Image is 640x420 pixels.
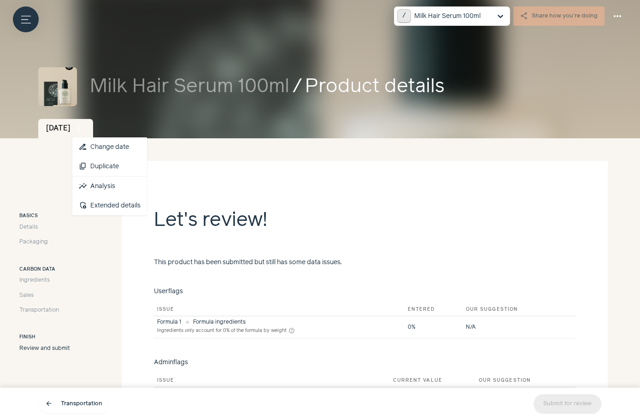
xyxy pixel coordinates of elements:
[19,238,70,246] a: Packaging
[305,72,602,101] span: Product details
[154,358,575,367] h3: Admin flags
[72,122,85,135] button: more_vert
[19,344,70,353] a: Review and submit
[405,303,463,316] th: Entered
[19,223,38,231] span: Details
[79,182,87,190] span: insights
[38,119,94,138] div: [DATE]
[19,213,70,220] h3: Basics
[608,6,627,26] button: more_horiz
[19,306,59,314] span: Transportation
[79,201,87,210] span: admin_panel_settings
[45,400,53,408] span: arrow_back
[19,291,70,300] a: Sales
[19,334,70,341] h3: Finish
[72,157,147,176] button: content_copy Duplicate
[72,196,147,215] a: admin_panel_settings Extended details
[184,319,190,325] span: arrow_forward
[157,327,295,335] div: Ingredients only account for 0% of the formula by weight
[293,72,302,101] span: /
[19,266,70,273] h3: Carbon data
[19,306,70,314] a: Transportation
[463,303,564,316] th: Our suggestion
[154,374,390,387] th: Issue
[154,303,405,316] th: Issue
[476,374,565,387] th: Our suggestion
[19,238,48,246] span: Packaging
[397,9,411,24] kbd: /
[19,276,50,284] span: Ingredients
[38,67,77,106] img: Milk Hair Serum 100ml
[390,387,476,409] td: 0
[79,162,87,171] span: content_copy
[79,143,87,151] span: drive_file_rename_outline
[288,327,295,335] button: help_outline
[193,319,246,325] div: Formula ingredients
[19,276,70,284] a: Ingredients
[157,319,181,325] div: Formula 1
[466,323,561,331] div: N/A
[390,374,476,387] th: Current value
[612,11,623,22] span: more_horiz
[72,137,147,157] button: drive_file_rename_outline Change date
[19,223,70,231] a: Details
[39,394,109,414] a: arrow_back Transportation
[19,291,34,300] span: Sales
[72,177,147,196] a: insights Analysis
[154,287,575,296] h3: User flags
[154,206,575,254] h2: Let's review!
[154,258,423,267] p: This product has been submitted but still has some data issues.
[405,316,463,338] td: 0%
[75,124,83,132] span: more_vert
[90,72,289,101] a: Milk Hair Serum 100ml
